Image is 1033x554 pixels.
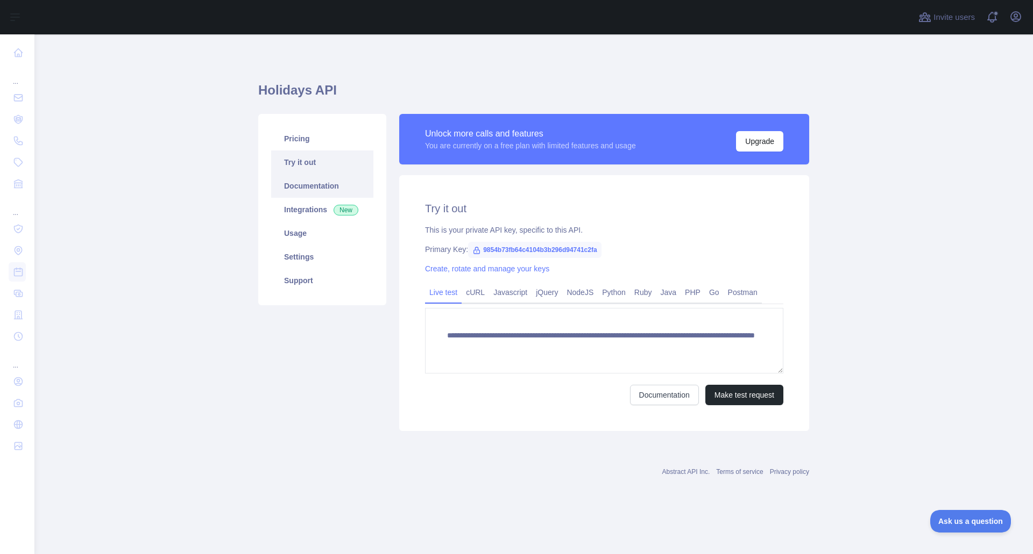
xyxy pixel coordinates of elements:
[736,131,783,152] button: Upgrade
[630,284,656,301] a: Ruby
[9,348,26,370] div: ...
[271,198,373,221] a: Integrations New
[9,64,26,86] div: ...
[425,264,549,273] a: Create, rotate and manage your keys
[334,205,358,215] span: New
[724,284,762,301] a: Postman
[271,221,373,245] a: Usage
[425,127,636,140] div: Unlock more calls and features
[258,82,809,107] h1: Holidays API
[930,510,1011,533] iframe: Toggle Customer Support
[425,140,636,151] div: You are currently on a free plan with limited features and usage
[705,385,783,405] button: Make test request
[271,269,373,292] a: Support
[425,225,783,235] div: This is your private API key, specific to this API.
[656,284,681,301] a: Java
[770,468,809,476] a: Privacy policy
[662,468,710,476] a: Abstract API Inc.
[425,201,783,216] h2: Try it out
[271,150,373,174] a: Try it out
[271,245,373,269] a: Settings
[916,9,977,26] button: Invite users
[425,244,783,255] div: Primary Key:
[468,242,602,258] span: 9854b73fb64c4104b3b296d94741c2fa
[271,127,373,150] a: Pricing
[705,284,724,301] a: Go
[598,284,630,301] a: Python
[9,196,26,217] div: ...
[462,284,489,301] a: cURL
[271,174,373,198] a: Documentation
[716,468,763,476] a: Terms of service
[630,385,699,405] a: Documentation
[489,284,532,301] a: Javascript
[681,284,705,301] a: PHP
[933,11,975,24] span: Invite users
[425,284,462,301] a: Live test
[562,284,598,301] a: NodeJS
[532,284,562,301] a: jQuery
